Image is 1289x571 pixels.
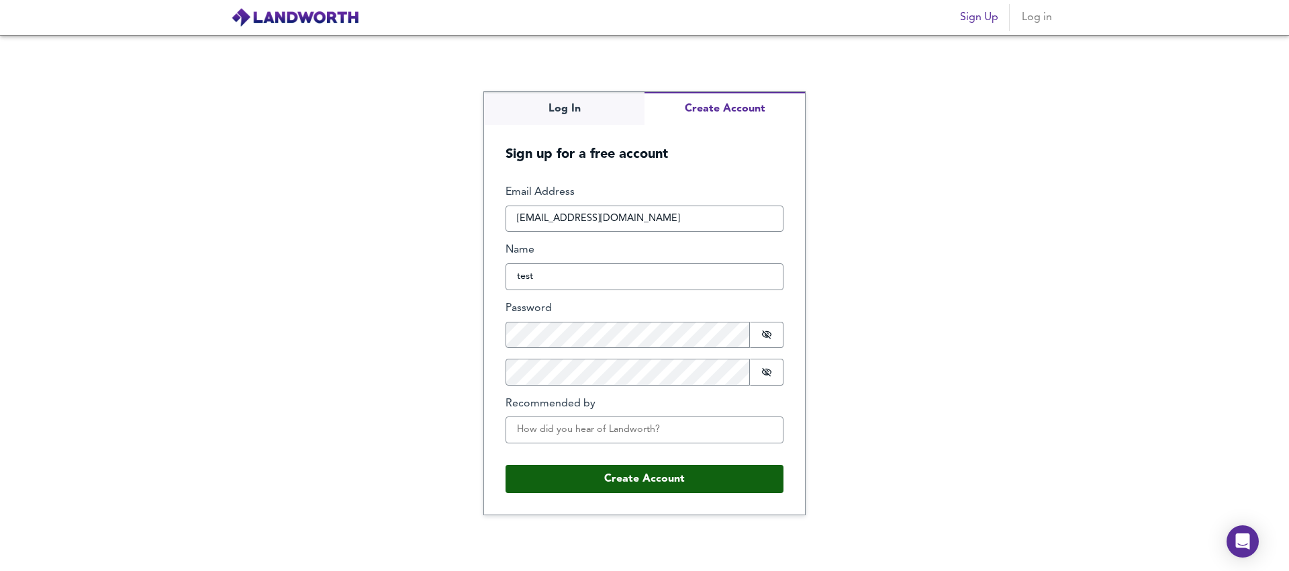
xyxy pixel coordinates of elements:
label: Name [506,243,783,258]
span: Sign Up [960,8,998,27]
div: Open Intercom Messenger [1227,525,1259,558]
label: Password [506,301,783,316]
button: Create Account [644,92,805,125]
input: How can we reach you? [506,206,783,232]
label: Recommended by [506,396,783,412]
span: Log in [1020,8,1053,27]
button: Log In [484,92,644,125]
button: Log in [1015,4,1058,31]
button: Show password [750,359,783,386]
button: Show password [750,322,783,349]
h5: Sign up for a free account [484,125,805,163]
button: Create Account [506,465,783,493]
label: Email Address [506,185,783,200]
input: How did you hear of Landworth? [506,416,783,443]
input: What should we call you? [506,263,783,290]
button: Sign Up [955,4,1004,31]
img: logo [231,7,359,28]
